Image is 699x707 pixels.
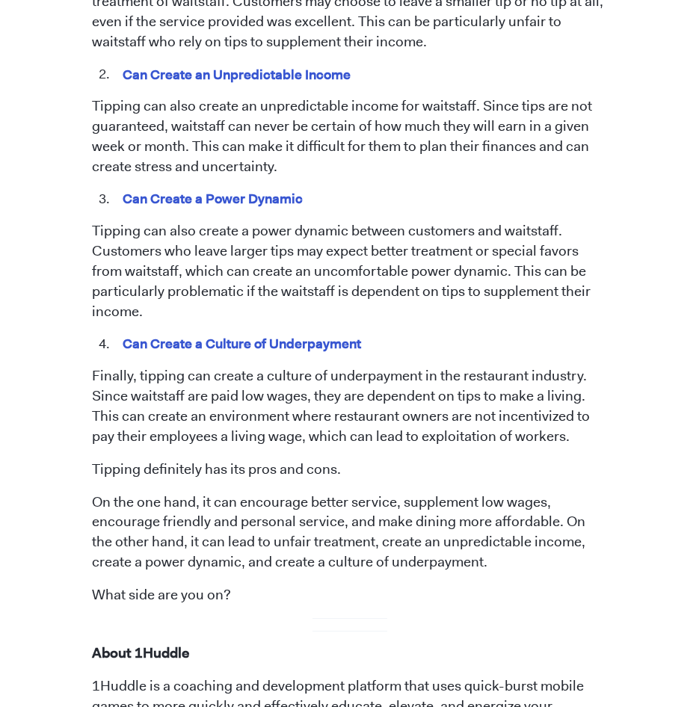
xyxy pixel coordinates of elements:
p: What side are you on? [92,585,608,605]
mark: Can Create an Unpredictable Income [120,63,354,86]
strong: About 1Huddle [92,643,189,662]
mark: Can Create a Power Dynamic [120,187,306,210]
p: Tipping definitely has its pros and cons. [92,460,608,480]
p: Tipping can also create a power dynamic between customers and waitstaff. Customers who leave larg... [92,221,608,322]
p: On the one hand, it can encourage better service, supplement low wages, encourage friendly and pe... [92,493,608,573]
p: Tipping can also create an unpredictable income for waitstaff. Since tips are not guaranteed, wai... [92,96,608,177]
p: Finally, tipping can create a culture of underpayment in the restaurant industry. Since waitstaff... [92,366,608,447]
mark: Can Create a Culture of Underpayment [120,332,364,355]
